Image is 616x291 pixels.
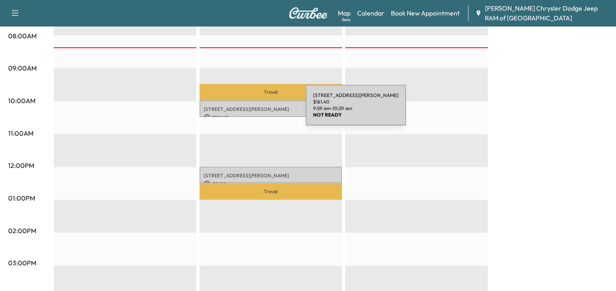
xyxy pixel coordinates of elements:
p: 03:00PM [8,258,36,268]
a: Calendar [357,8,384,18]
p: 10:00AM [8,96,35,106]
img: Curbee Logo [289,7,328,19]
p: 01:00PM [8,193,35,203]
a: MapBeta [338,8,351,18]
p: [STREET_ADDRESS][PERSON_NAME] [204,106,338,112]
p: 08:00AM [8,31,37,41]
p: 12:00PM [8,161,34,170]
p: 02:00PM [8,226,36,236]
p: $ 0.00 [204,181,338,188]
div: Beta [342,17,351,23]
p: 11:00AM [8,128,33,138]
p: $ 161.40 [313,99,399,105]
span: [PERSON_NAME] Chrysler Dodge Jeep RAM of [GEOGRAPHIC_DATA] [485,3,609,23]
p: 9:59 am - 10:29 am [313,105,399,112]
p: Travel [199,183,342,199]
p: [STREET_ADDRESS][PERSON_NAME] [313,92,399,99]
p: [STREET_ADDRESS][PERSON_NAME] [204,172,338,179]
p: 09:00AM [8,63,37,73]
p: Travel [199,84,342,100]
b: NOT READY [313,112,342,118]
p: $ 161.40 [204,114,338,121]
a: Book New Appointment [391,8,460,18]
